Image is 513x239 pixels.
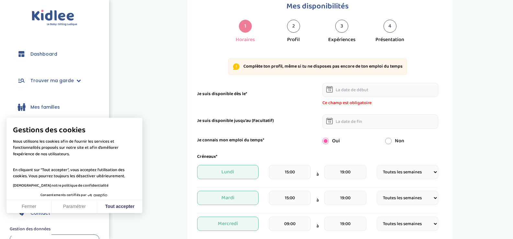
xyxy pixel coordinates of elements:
[317,223,319,230] span: à
[236,36,255,44] div: Horaires
[335,20,348,33] div: 3
[384,20,396,33] div: 4
[10,226,50,232] span: Gestion des données
[322,83,438,97] input: La date de début
[6,200,52,213] button: Fermer
[375,36,404,44] div: Présentation
[317,197,319,204] span: à
[287,20,300,33] div: 2
[30,210,50,217] span: Contact
[13,138,136,158] p: Nous utilisons les cookies afin de fournir les services et fonctionnalités proposés sur notre sit...
[10,201,99,225] a: Contact
[239,20,252,33] div: 1
[322,100,438,106] span: Ce champ est obligatoire
[30,51,57,58] span: Dashboard
[13,182,108,189] a: [DEMOGRAPHIC_DATA] notre politique de confidentialité
[10,69,99,92] a: Trouver ma garde
[287,36,300,44] div: Profil
[30,104,60,111] span: Mes familles
[37,191,112,200] button: Consentements certifiés par
[197,217,259,231] span: Mercredi
[13,125,136,135] span: Gestions des cookies
[30,77,74,84] span: Trouver ma garde
[269,217,311,231] input: heure de debut
[13,160,136,179] p: En cliquant sur ”Tout accepter”, vous acceptez l’utilisation des cookies. Vous pourrez toujours l...
[243,63,403,70] p: Complète ton profil, même si tu ne disposes pas encore de ton emploi du temps
[197,91,247,97] label: Je suis disponible dès le*
[6,223,54,236] button: Fermer le widget sans consentement
[380,137,443,145] div: Non
[10,95,99,119] a: Mes familles
[10,42,99,66] a: Dashboard
[324,165,366,179] input: heure de fin
[88,186,107,205] svg: Axeptio
[317,171,319,178] span: à
[197,191,259,205] span: Mardi
[322,114,438,129] input: La date de fin
[197,165,259,179] span: Lundi
[40,193,86,197] span: Consentements certifiés par
[324,191,366,205] input: heure de fin
[318,137,380,145] div: Oui
[197,153,217,160] label: Créneaux*
[32,10,77,26] img: logo.svg
[328,36,355,44] div: Expériences
[52,200,97,213] button: Paramétrer
[197,117,274,124] label: Je suis disponible jusqu'au (Facultatif)
[269,191,311,205] input: heure de debut
[324,217,366,231] input: heure de fin
[269,165,311,179] input: heure de debut
[197,137,264,144] label: Je connais mon emploi du temps*
[97,200,142,213] button: Tout accepter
